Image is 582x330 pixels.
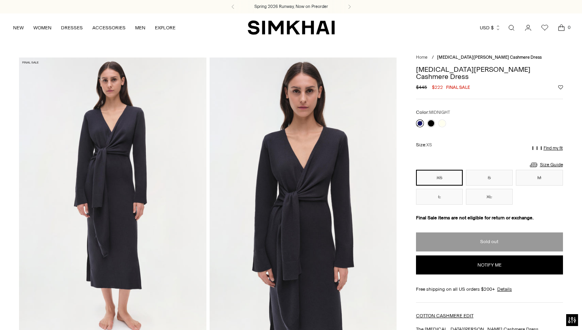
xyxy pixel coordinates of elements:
span: XS [426,142,432,148]
a: ACCESSORIES [92,19,126,36]
a: DRESSES [61,19,83,36]
span: MIDNIGHT [429,110,450,115]
a: NEW [13,19,24,36]
button: USD $ [480,19,501,36]
label: Color: [416,109,450,116]
span: $222 [432,84,443,91]
nav: breadcrumbs [416,54,563,61]
button: XL [466,189,513,205]
a: Open search modal [504,20,519,36]
a: WOMEN [33,19,52,36]
a: Home [416,55,427,60]
a: Spring 2026 Runway, Now on Preorder [254,4,328,10]
div: / [432,54,434,61]
a: COTTON CASHMERE EDIT [416,313,473,318]
a: MEN [135,19,145,36]
button: S [466,170,513,186]
a: EXPLORE [155,19,176,36]
button: L [416,189,463,205]
strong: Final Sale items are not eligible for return or exchange. [416,215,534,221]
a: Open cart modal [553,20,569,36]
span: [MEDICAL_DATA][PERSON_NAME] Cashmere Dress [437,55,542,60]
a: Go to the account page [520,20,536,36]
button: Add to Wishlist [558,85,563,90]
span: 0 [565,24,572,31]
button: Notify me [416,255,563,274]
h1: [MEDICAL_DATA][PERSON_NAME] Cashmere Dress [416,66,563,80]
a: SIMKHAI [248,20,335,35]
a: Details [497,286,512,293]
a: Wishlist [537,20,553,36]
s: $445 [416,84,427,91]
a: Size Guide [529,160,563,170]
label: Size: [416,141,432,149]
button: M [516,170,563,186]
div: Free shipping on all US orders $200+ [416,286,563,293]
button: XS [416,170,463,186]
